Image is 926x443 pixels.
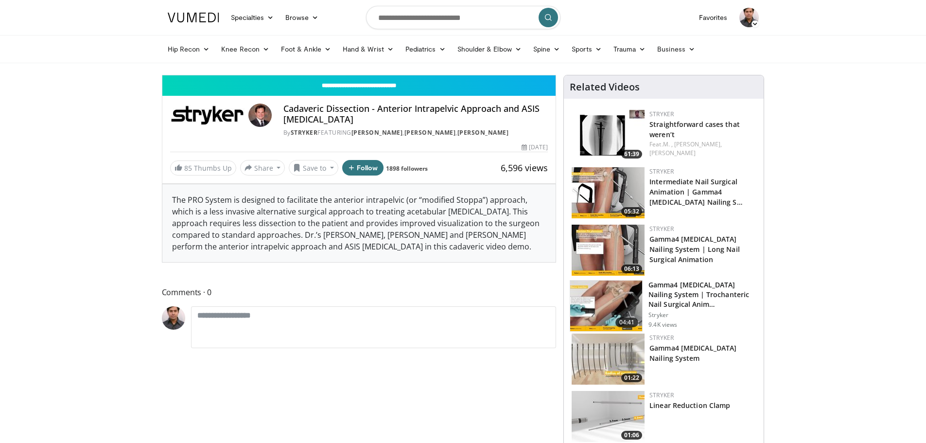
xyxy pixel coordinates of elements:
img: VuMedi Logo [168,13,219,22]
a: Gamma4 [MEDICAL_DATA] Nailing System | Long Nail Surgical Animation [649,234,740,264]
a: 01:22 [572,334,645,385]
a: Stryker [291,128,318,137]
a: 01:06 [572,391,645,442]
a: Business [651,39,701,59]
img: 76b63d3c-fee4-45c8-83d0-53fa4409adde.150x105_q85_crop-smart_upscale.jpg [572,391,645,442]
img: 5fbe4ff2-1eb1-49d0-b42c-9dd66d6fb913.150x105_q85_crop-smart_upscale.jpg [572,167,645,218]
img: Stryker [170,104,245,127]
p: Stryker [648,311,758,319]
span: 01:06 [621,431,642,440]
a: Stryker [649,225,674,233]
a: Hip Recon [162,39,216,59]
button: Save to [289,160,338,176]
a: Pediatrics [400,39,452,59]
a: Shoulder & Elbow [452,39,527,59]
h3: Gamma4 [MEDICAL_DATA] Nailing System | Trochanteric Nail Surgical Anim… [648,280,758,309]
a: Stryker [649,334,674,342]
button: Follow [342,160,384,176]
input: Search topics, interventions [366,6,560,29]
a: Linear Reduction Clamp [649,401,730,410]
a: 05:32 [572,167,645,218]
img: e1041284-a370-42f9-a2ee-9456b27e5bae.150x105_q85_crop-smart_upscale.jpg [570,281,642,331]
p: 9.4K views [648,321,677,329]
span: 06:13 [621,265,642,273]
a: 04:41 Gamma4 [MEDICAL_DATA] Nailing System | Trochanteric Nail Surgical Anim… Stryker 9.4K views [570,280,758,332]
span: 04:41 [615,318,639,327]
div: By FEATURING , , [283,128,548,137]
span: 05:32 [621,207,642,216]
a: Straightforward cases that weren’t [649,120,740,139]
img: adeeea91-82ef-47f4-b808-fa27a199ba70.150x105_q85_crop-smart_upscale.jpg [572,110,645,161]
a: [PERSON_NAME] [649,149,696,157]
a: [PERSON_NAME] [404,128,456,137]
img: Avatar [162,306,185,330]
img: 155d8d39-586d-417b-a344-3221a42b29c1.150x105_q85_crop-smart_upscale.jpg [572,225,645,276]
span: 6,596 views [501,162,548,174]
div: The PRO System is designed to facilitate the anterior intrapelvic (or “modified Stoppa”) approach... [162,184,556,262]
a: Gamma4 [MEDICAL_DATA] Nailing System [649,343,736,363]
a: Favorites [693,8,734,27]
span: 61:39 [621,150,642,159]
img: 058a9c13-2307-47cc-b74a-1cbb09ec379a.150x105_q85_crop-smart_upscale.jpg [572,334,645,385]
a: Knee Recon [215,39,275,59]
div: Feat. [649,140,756,158]
a: Intermediate Nail Surgical Animation | Gamma4 [MEDICAL_DATA] Nailing S… [649,177,743,207]
a: Stryker [649,167,674,176]
span: 01:22 [621,373,642,382]
a: 1898 followers [386,164,428,173]
a: Trauma [608,39,652,59]
a: Hand & Wrist [337,39,400,59]
span: Comments 0 [162,286,557,299]
span: 85 [184,163,192,173]
a: Spine [527,39,566,59]
a: Browse [280,8,324,27]
img: Avatar [248,104,272,127]
a: Sports [566,39,608,59]
h4: Cadaveric Dissection - Anterior Intrapelvic Approach and ASIS [MEDICAL_DATA] [283,104,548,124]
a: Stryker [649,391,674,399]
h4: Related Videos [570,81,640,93]
a: Specialties [225,8,280,27]
a: 06:13 [572,225,645,276]
a: Foot & Ankle [275,39,337,59]
a: Stryker [649,110,674,118]
a: [PERSON_NAME] [457,128,509,137]
a: M. , [663,140,673,148]
div: [DATE] [522,143,548,152]
a: [PERSON_NAME] [351,128,403,137]
img: Avatar [739,8,759,27]
a: [PERSON_NAME], [674,140,722,148]
a: 61:39 [572,110,645,161]
a: 85 Thumbs Up [170,160,236,176]
button: Share [240,160,285,176]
